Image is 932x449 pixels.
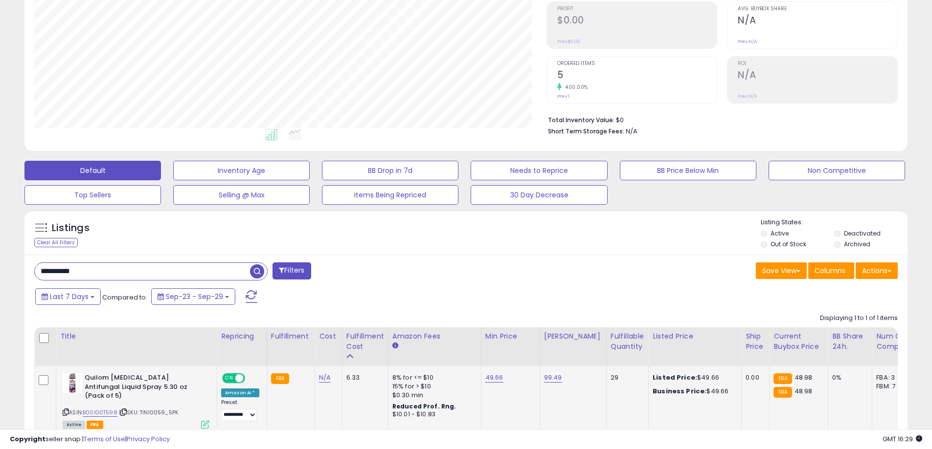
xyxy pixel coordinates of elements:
[815,266,845,276] span: Columns
[795,373,813,382] span: 48.98
[173,185,310,205] button: Selling @ Max
[820,314,898,323] div: Displaying 1 to 1 of 1 items
[392,391,474,400] div: $0.30 min
[392,410,474,419] div: $10.01 - $10.83
[746,331,765,352] div: Ship Price
[557,6,717,12] span: Profit
[653,387,734,396] div: $49.66
[221,388,259,397] div: Amazon AI *
[319,373,331,383] a: N/A
[322,185,458,205] button: Items Being Repriced
[844,240,870,248] label: Archived
[548,127,624,135] b: Short Term Storage Fees:
[771,229,789,237] label: Active
[24,161,161,180] button: Default
[856,262,898,279] button: Actions
[52,221,90,235] h5: Listings
[746,373,762,382] div: 0.00
[769,161,905,180] button: Non Competitive
[485,373,503,383] a: 49.66
[392,402,456,410] b: Reduced Prof. Rng.
[392,373,474,382] div: 8% for <= $10
[10,435,170,444] div: seller snap | |
[773,373,792,384] small: FBA
[738,61,897,66] span: ROI
[557,39,580,44] small: Prev: $0.00
[244,374,259,383] span: OFF
[35,288,101,305] button: Last 7 Days
[773,331,824,352] div: Current Buybox Price
[548,116,614,124] b: Total Inventory Value:
[392,342,398,350] small: Amazon Fees.
[738,69,897,83] h2: N/A
[557,15,717,28] h2: $0.00
[557,93,569,99] small: Prev: 1
[844,229,881,237] label: Deactivated
[626,127,637,136] span: N/A
[562,84,588,91] small: 400.00%
[832,331,868,352] div: BB Share 24h.
[485,331,536,342] div: Min Price
[102,293,147,302] span: Compared to:
[392,331,477,342] div: Amazon Fees
[221,331,263,342] div: Repricing
[471,161,607,180] button: Needs to Reprice
[166,292,223,301] span: Sep-23 - Sep-29
[611,373,641,382] div: 29
[876,373,909,382] div: FBA: 3
[24,185,161,205] button: Top Sellers
[832,373,864,382] div: 0%
[738,93,757,99] small: Prev: N/A
[771,240,806,248] label: Out of Stock
[273,262,311,279] button: Filters
[87,421,103,429] span: FBA
[221,399,259,421] div: Preset:
[653,331,737,342] div: Listed Price
[808,262,854,279] button: Columns
[271,373,289,384] small: FBA
[653,373,697,382] b: Listed Price:
[876,382,909,391] div: FBM: 7
[738,39,757,44] small: Prev: N/A
[322,161,458,180] button: BB Drop in 7d
[63,373,82,393] img: 41-fKzsFPrL._SL40_.jpg
[653,373,734,382] div: $49.66
[127,434,170,444] a: Privacy Policy
[151,288,235,305] button: Sep-23 - Sep-29
[761,218,908,227] p: Listing States:
[653,386,706,396] b: Business Price:
[346,331,384,352] div: Fulfillment Cost
[271,331,311,342] div: Fulfillment
[392,382,474,391] div: 15% for > $10
[83,408,117,417] a: B00IG0T598
[471,185,607,205] button: 30 Day Decrease
[85,373,204,403] b: Quilom [MEDICAL_DATA] Antifungal Liquid Spray 5.30 oz (Pack of 5)
[63,421,85,429] span: All listings currently available for purchase on Amazon
[346,373,381,382] div: 6.33
[119,408,178,416] span: | SKU: TIN10059_5PK
[544,373,562,383] a: 99.49
[319,331,338,342] div: Cost
[620,161,756,180] button: BB Price Below Min
[544,331,602,342] div: [PERSON_NAME]
[60,331,213,342] div: Title
[10,434,45,444] strong: Copyright
[223,374,235,383] span: ON
[738,15,897,28] h2: N/A
[795,386,813,396] span: 48.98
[611,331,644,352] div: Fulfillable Quantity
[173,161,310,180] button: Inventory Age
[756,262,807,279] button: Save View
[548,113,890,125] li: $0
[773,387,792,398] small: FBA
[34,238,78,247] div: Clear All Filters
[883,434,922,444] span: 2025-10-9 16:29 GMT
[876,331,912,352] div: Num of Comp.
[738,6,897,12] span: Avg. Buybox Share
[557,61,717,66] span: Ordered Items
[557,69,717,83] h2: 5
[50,292,89,301] span: Last 7 Days
[84,434,125,444] a: Terms of Use
[63,373,209,428] div: ASIN:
